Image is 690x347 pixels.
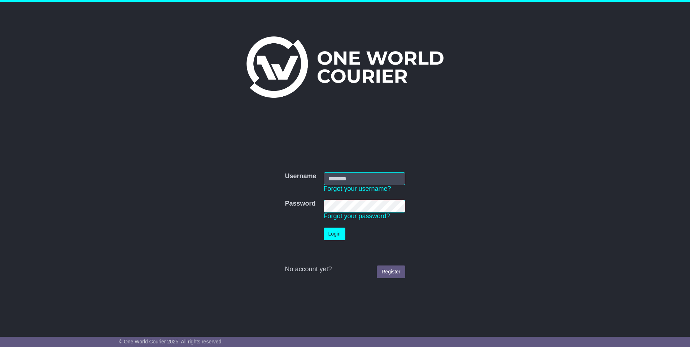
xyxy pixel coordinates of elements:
img: One World [246,36,444,98]
label: Username [285,172,316,180]
a: Forgot your username? [324,185,391,192]
label: Password [285,200,315,208]
span: © One World Courier 2025. All rights reserved. [119,339,223,344]
a: Forgot your password? [324,212,390,220]
button: Login [324,228,345,240]
div: No account yet? [285,265,405,273]
a: Register [377,265,405,278]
